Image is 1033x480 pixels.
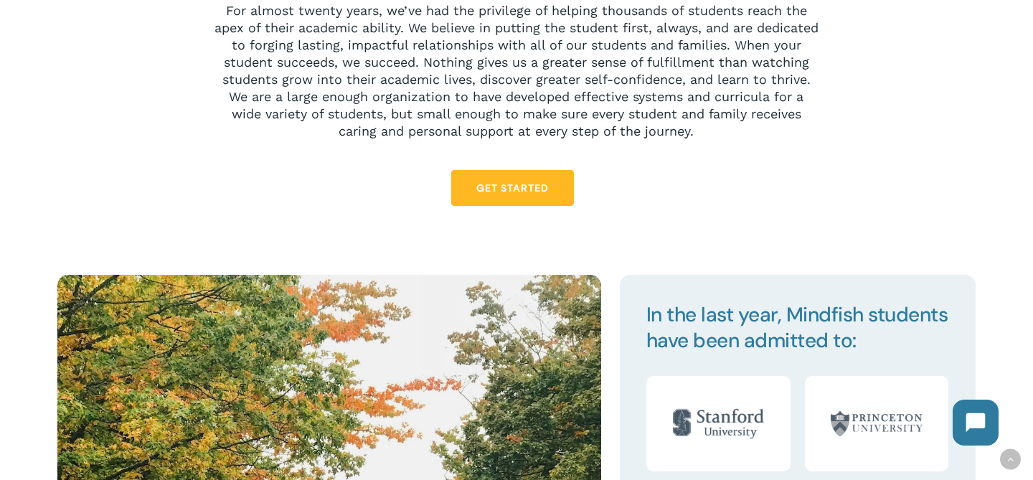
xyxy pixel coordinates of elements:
[818,376,935,471] img: Princeton
[476,181,549,195] span: Get Started
[451,170,574,206] a: Get Started
[646,301,948,354] span: In the last year, Mindfish students have been admitted to:
[214,2,819,140] p: For almost twenty years, we’ve had the privilege of helping thousands of students reach the apex ...
[660,376,777,471] img: Stanford
[938,385,1013,460] iframe: Chatbot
